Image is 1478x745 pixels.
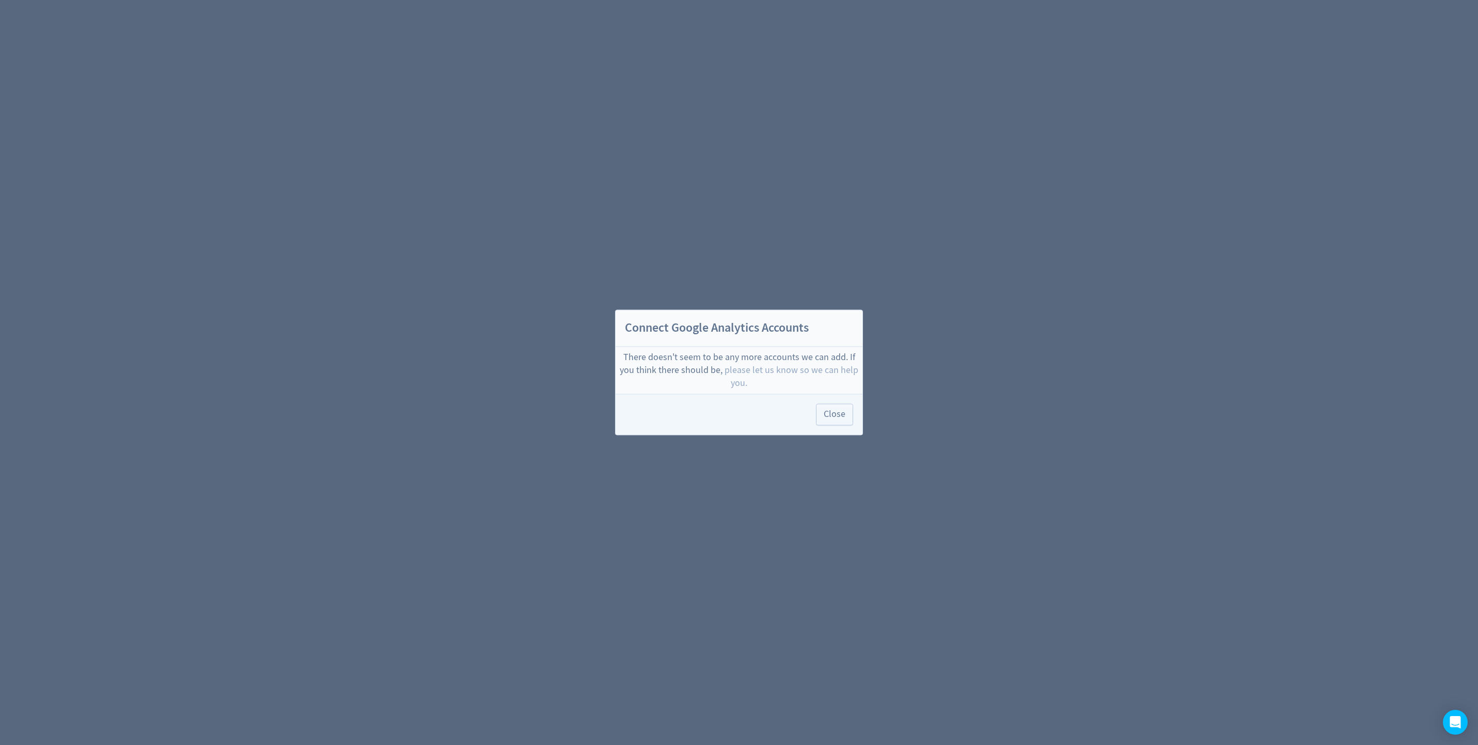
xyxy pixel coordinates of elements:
button: Close [816,404,853,426]
div: There doesn't seem to be any more accounts we can add. If you think there should be, [620,351,858,390]
span: Close [824,410,845,420]
span: please let us know so we can help you. [725,364,858,389]
h2: Connect Google Analytics Accounts [616,310,862,347]
div: Open Intercom Messenger [1443,710,1468,735]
